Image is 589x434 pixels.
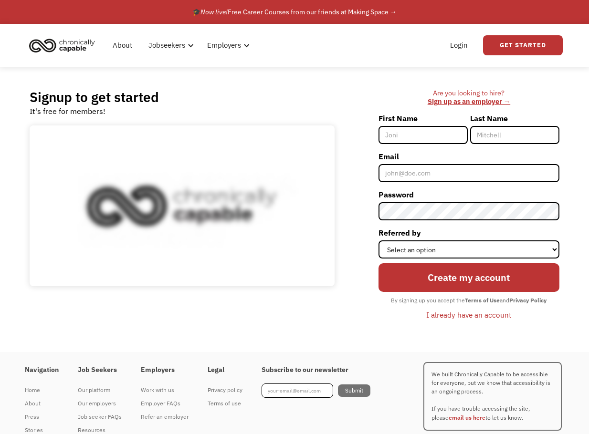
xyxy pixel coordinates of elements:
[25,366,59,374] h4: Navigation
[379,126,468,144] input: Joni
[141,383,189,397] a: Work with us
[78,366,122,374] h4: Job Seekers
[201,30,252,61] div: Employers
[25,411,59,423] div: Press
[25,398,59,409] div: About
[26,35,98,56] img: Chronically Capable logo
[78,383,122,397] a: Our platform
[25,384,59,396] div: Home
[141,411,189,423] div: Refer an employer
[26,35,102,56] a: home
[379,164,559,182] input: john@doe.com
[379,187,559,202] label: Password
[207,40,241,51] div: Employers
[444,30,473,61] a: Login
[423,362,562,431] p: We built Chronically Capable to be accessible for everyone, but we know that accessibility is an ...
[470,111,559,126] label: Last Name
[338,384,370,397] input: Submit
[148,40,185,51] div: Jobseekers
[379,149,559,164] label: Email
[208,383,242,397] a: Privacy policy
[143,30,197,61] div: Jobseekers
[379,225,559,240] label: Referred by
[379,111,468,126] label: First Name
[208,384,242,396] div: Privacy policy
[141,398,189,409] div: Employer FAQs
[141,366,189,374] h4: Employers
[419,307,518,323] a: I already have an account
[25,383,59,397] a: Home
[379,89,559,106] div: Are you looking to hire? ‍
[208,398,242,409] div: Terms of use
[470,126,559,144] input: Mitchell
[192,6,397,18] div: 🎓 Free Career Courses from our friends at Making Space →
[25,410,59,424] a: Press
[141,397,189,410] a: Employer FAQs
[262,366,370,374] h4: Subscribe to our newsletter
[379,111,559,323] form: Member-Signup-Form
[483,35,563,55] a: Get Started
[428,97,510,106] a: Sign up as an employer →
[262,383,333,398] input: your-email@email.com
[25,397,59,410] a: About
[509,297,547,304] strong: Privacy Policy
[449,414,485,421] a: email us here
[208,366,242,374] h4: Legal
[208,397,242,410] a: Terms of use
[426,309,511,320] div: I already have an account
[30,105,105,117] div: It's free for members!
[141,410,189,424] a: Refer an employer
[386,294,551,307] div: By signing up you accept the and
[30,89,159,105] h2: Signup to get started
[78,410,122,424] a: Job seeker FAQs
[465,297,500,304] strong: Terms of Use
[78,411,122,423] div: Job seeker FAQs
[379,263,559,292] input: Create my account
[78,384,122,396] div: Our platform
[107,30,138,61] a: About
[141,384,189,396] div: Work with us
[262,383,370,398] form: Footer Newsletter
[78,397,122,410] a: Our employers
[78,398,122,409] div: Our employers
[200,8,228,16] em: Now live!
